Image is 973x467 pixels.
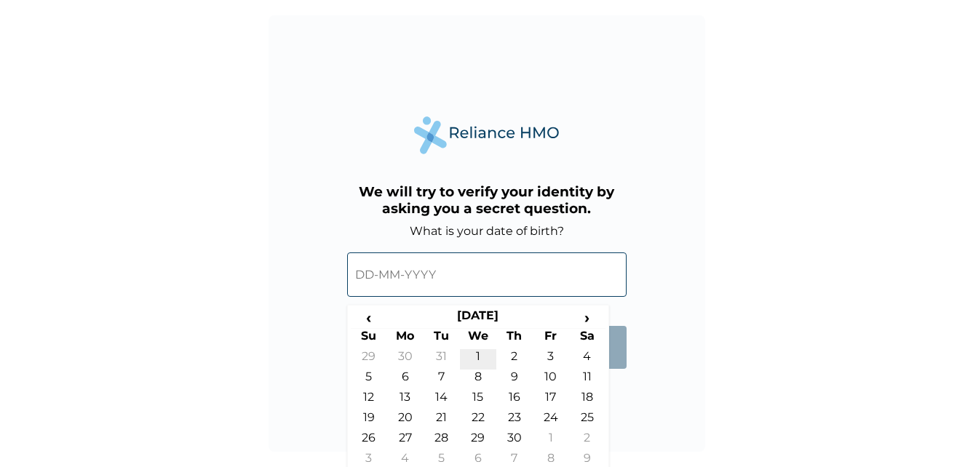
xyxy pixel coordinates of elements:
td: 1 [460,349,496,370]
td: 7 [424,370,460,390]
td: 24 [533,410,569,431]
td: 6 [387,370,424,390]
th: [DATE] [387,308,569,329]
td: 16 [496,390,533,410]
img: Reliance Health's Logo [414,116,560,153]
th: Mo [387,329,424,349]
td: 2 [496,349,533,370]
td: 17 [533,390,569,410]
td: 2 [569,431,605,451]
td: 3 [533,349,569,370]
td: 29 [351,349,387,370]
td: 11 [569,370,605,390]
label: What is your date of birth? [410,224,564,238]
td: 30 [387,349,424,370]
td: 1 [533,431,569,451]
input: DD-MM-YYYY [347,252,627,297]
td: 14 [424,390,460,410]
td: 20 [387,410,424,431]
th: We [460,329,496,349]
td: 12 [351,390,387,410]
td: 25 [569,410,605,431]
h3: We will try to verify your identity by asking you a secret question. [347,183,627,217]
th: Th [496,329,533,349]
span: ‹ [351,308,387,327]
th: Su [351,329,387,349]
td: 22 [460,410,496,431]
td: 21 [424,410,460,431]
td: 30 [496,431,533,451]
td: 27 [387,431,424,451]
td: 18 [569,390,605,410]
td: 10 [533,370,569,390]
td: 9 [496,370,533,390]
th: Fr [533,329,569,349]
td: 29 [460,431,496,451]
td: 8 [460,370,496,390]
span: › [569,308,605,327]
td: 15 [460,390,496,410]
td: 19 [351,410,387,431]
td: 5 [351,370,387,390]
td: 4 [569,349,605,370]
th: Tu [424,329,460,349]
td: 26 [351,431,387,451]
td: 13 [387,390,424,410]
td: 23 [496,410,533,431]
td: 28 [424,431,460,451]
td: 31 [424,349,460,370]
th: Sa [569,329,605,349]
